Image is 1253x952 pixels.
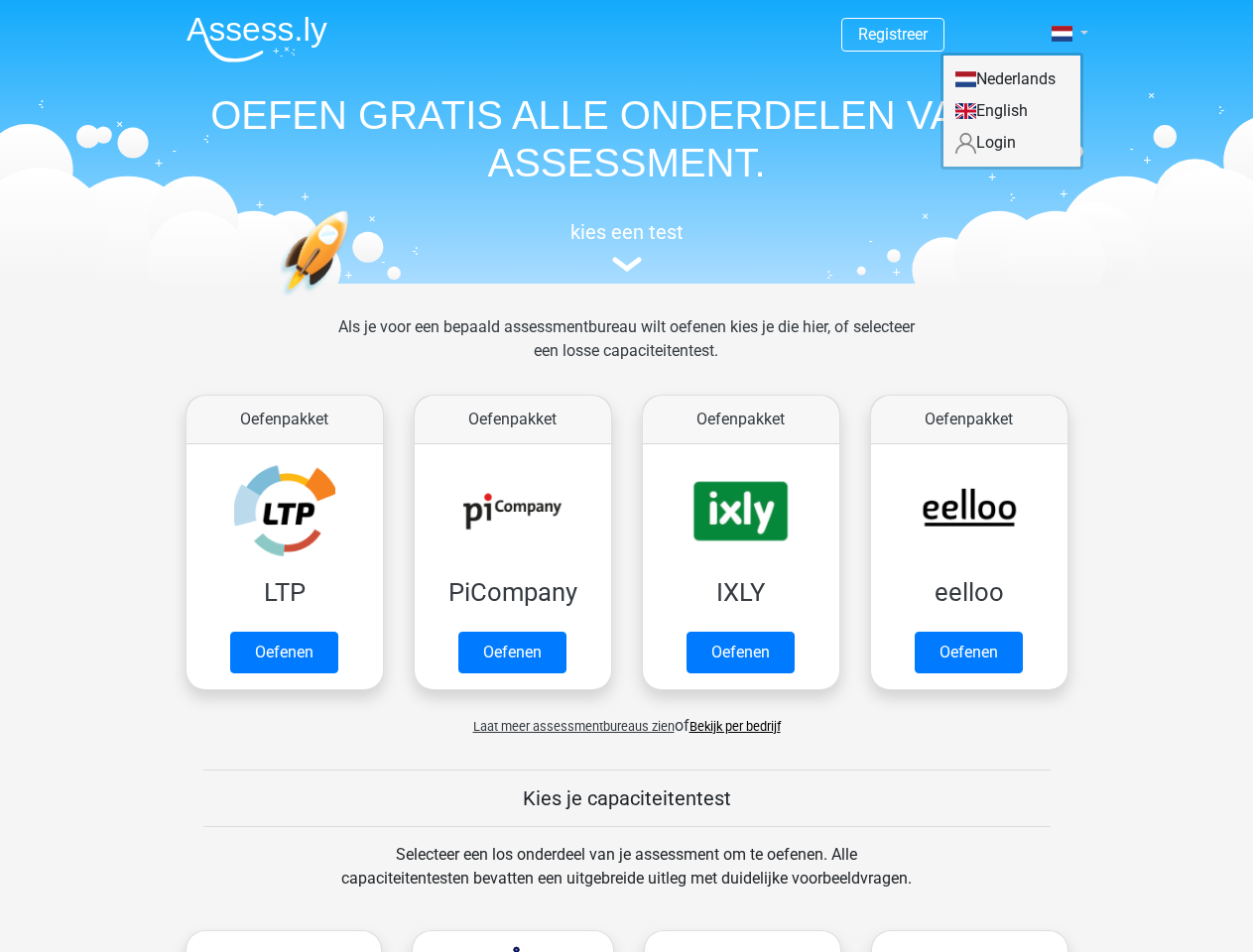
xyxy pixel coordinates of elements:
img: assessment [612,257,642,272]
span: Laat meer assessmentbureaus zien [473,719,675,734]
a: Oefenen [230,632,338,673]
a: English [943,95,1080,127]
a: Nederlands [943,63,1080,95]
a: kies een test [171,220,1083,273]
img: Assessly [187,16,327,62]
img: oefenen [280,210,426,390]
h1: OEFEN GRATIS ALLE ONDERDELEN VAN JE ASSESSMENT. [171,91,1083,186]
a: Bekijk per bedrijf [689,719,781,734]
h5: kies een test [171,220,1083,244]
a: Oefenen [458,632,566,673]
a: Login [943,127,1080,159]
div: Selecteer een los onderdeel van je assessment om te oefenen. Alle capaciteitentesten bevatten een... [322,843,931,914]
div: of [171,698,1083,738]
a: Oefenen [915,632,1023,673]
div: Als je voor een bepaald assessmentbureau wilt oefenen kies je die hier, of selecteer een losse ca... [322,315,931,387]
h5: Kies je capaciteitentest [203,786,1051,810]
a: Registreer [858,25,928,44]
a: Oefenen [687,632,795,673]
